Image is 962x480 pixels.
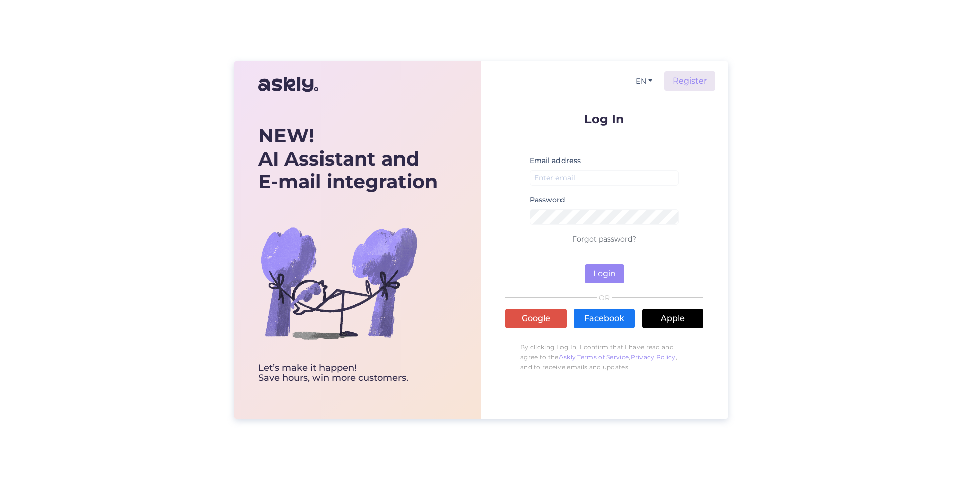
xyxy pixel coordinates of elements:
[642,309,703,328] a: Apple
[258,202,419,363] img: bg-askly
[664,71,715,91] a: Register
[559,353,629,361] a: Askly Terms of Service
[632,74,656,89] button: EN
[530,155,581,166] label: Email address
[258,124,314,147] b: NEW!
[258,72,318,97] img: Askly
[585,264,624,283] button: Login
[597,294,612,301] span: OR
[258,124,438,193] div: AI Assistant and E-mail integration
[258,363,438,383] div: Let’s make it happen! Save hours, win more customers.
[530,170,679,186] input: Enter email
[572,234,636,244] a: Forgot password?
[505,337,703,377] p: By clicking Log In, I confirm that I have read and agree to the , , and to receive emails and upd...
[505,113,703,125] p: Log In
[530,195,565,205] label: Password
[505,309,567,328] a: Google
[631,353,676,361] a: Privacy Policy
[574,309,635,328] a: Facebook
